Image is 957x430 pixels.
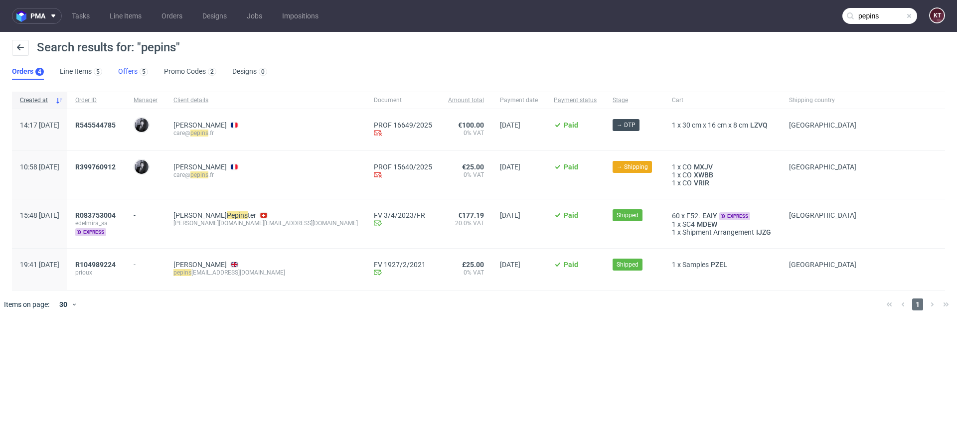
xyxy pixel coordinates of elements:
span: Client details [173,96,358,105]
span: CO [682,179,692,187]
mark: pepins [190,130,208,137]
span: Document [374,96,432,105]
span: Shipping country [789,96,856,105]
span: R083753004 [75,211,116,219]
span: €100.00 [458,121,484,129]
span: Order ID [75,96,118,105]
a: VRIR [692,179,711,187]
span: → Shipping [617,162,648,171]
span: Payment status [554,96,597,105]
a: [PERSON_NAME]Pepinster [173,211,256,219]
span: express [719,212,750,220]
a: [PERSON_NAME] [173,261,227,269]
span: R104989224 [75,261,116,269]
span: 1 [912,298,923,310]
div: 5 [96,68,100,75]
div: x [672,228,773,236]
div: x [672,171,773,179]
span: Paid [564,163,578,171]
a: Jobs [241,8,268,24]
span: 10:58 [DATE] [20,163,59,171]
span: R545544785 [75,121,116,129]
a: Promo Codes2 [164,64,216,80]
figcaption: KT [930,8,944,22]
span: Created at [20,96,51,105]
div: care@ .fr [173,129,358,137]
span: 30 cm x 16 cm x 8 cm [682,121,748,129]
span: €25.00 [462,163,484,171]
a: R104989224 [75,261,118,269]
div: 0 [261,68,265,75]
div: - [134,257,158,269]
span: [DATE] [500,261,520,269]
button: pma [12,8,62,24]
a: Line Items5 [60,64,102,80]
a: MDEW [695,220,719,228]
span: 1 [672,261,676,269]
span: 0% VAT [448,171,484,179]
span: 1 [672,220,676,228]
span: Items on page: [4,299,49,309]
div: x [672,179,773,187]
span: Payment date [500,96,538,105]
a: LZVQ [748,121,770,129]
a: Tasks [66,8,96,24]
img: Philippe Dubuy [135,160,149,174]
a: R545544785 [75,121,118,129]
div: 4 [38,68,41,75]
span: Amount total [448,96,484,105]
div: [PERSON_NAME][DOMAIN_NAME][EMAIL_ADDRESS][DOMAIN_NAME] [173,219,358,227]
a: EAIY [700,212,719,220]
mark: Pepins [227,211,248,219]
span: CO [682,163,692,171]
span: 60 [672,212,680,220]
a: Designs0 [232,64,267,80]
span: 19:41 [DATE] [20,261,59,269]
span: SC4 [682,220,695,228]
span: 0% VAT [448,269,484,277]
span: 1 [672,179,676,187]
span: 15:48 [DATE] [20,211,59,219]
span: CO [682,171,692,179]
a: XWBB [692,171,715,179]
span: express [75,228,106,236]
a: [PERSON_NAME] [173,163,227,171]
div: x [672,220,773,228]
span: Paid [564,121,578,129]
span: [GEOGRAPHIC_DATA] [789,211,856,219]
a: R083753004 [75,211,118,219]
a: PROF 15640/2025 [374,163,432,171]
a: Impositions [276,8,324,24]
a: FV 1927/2/2021 [374,261,432,269]
span: [GEOGRAPHIC_DATA] [789,163,856,171]
span: [GEOGRAPHIC_DATA] [789,121,856,129]
span: 1 [672,163,676,171]
div: - [134,207,158,219]
a: [PERSON_NAME] [173,121,227,129]
span: prioux [75,269,118,277]
span: IJZG [754,228,773,236]
mark: pepins [190,171,208,178]
a: Orders [156,8,188,24]
span: R399760912 [75,163,116,171]
a: FV 3/4/2023/FR [374,211,432,219]
span: 14:17 [DATE] [20,121,59,129]
span: 20.0% VAT [448,219,484,227]
span: [DATE] [500,121,520,129]
span: Shipment Arrangement [682,228,754,236]
a: Line Items [104,8,148,24]
a: Designs [196,8,233,24]
div: [EMAIL_ADDRESS][DOMAIN_NAME] [173,269,358,277]
div: x [672,121,773,129]
a: R399760912 [75,163,118,171]
span: PZEL [709,261,729,269]
span: Paid [564,261,578,269]
span: Search results for: "pepins" [37,40,180,54]
span: [GEOGRAPHIC_DATA] [789,261,856,269]
div: x [672,163,773,171]
span: 0% VAT [448,129,484,137]
span: Paid [564,211,578,219]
